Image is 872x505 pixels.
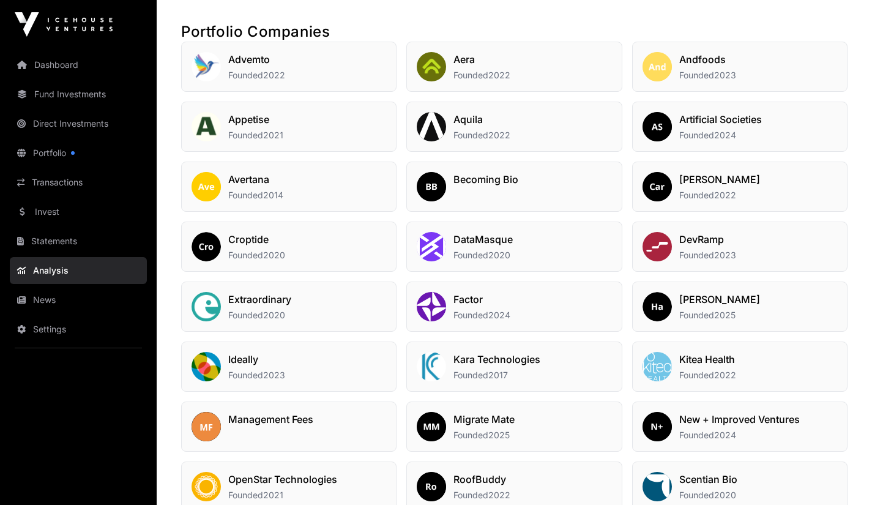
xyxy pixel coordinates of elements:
img: Aquila [417,112,446,141]
a: News [10,286,147,313]
img: Icehouse Ventures Logo [15,12,113,37]
a: IdeallyIdeallyFounded2023 [181,342,397,392]
span: Founded [679,310,714,320]
h2: [PERSON_NAME] [679,292,760,307]
a: DataMasqueDataMasqueFounded2020 [406,222,622,272]
h2: Migrate Mate [453,412,515,427]
a: Caruso[PERSON_NAME]Founded2022 [632,162,848,212]
h2: DevRamp [679,232,736,247]
span: Founded [679,370,714,380]
span: Founded [228,70,263,80]
a: FactorFactorFounded2024 [406,282,622,332]
h2: Scentian Bio [679,472,737,487]
a: Invest [10,198,147,225]
span: Founded [679,70,714,80]
span: 2024 [488,310,510,320]
h2: Becoming Bio [453,172,518,187]
h2: Andfoods [679,52,736,67]
img: RoofBuddy [417,472,446,501]
img: Scentian Bio [643,472,672,501]
span: Founded [228,250,263,260]
span: Founded [453,310,488,320]
span: Founded [679,130,714,140]
h2: [PERSON_NAME] [679,172,760,187]
a: Migrate MateMigrate MateFounded2025 [406,402,622,452]
span: 2022 [488,130,510,140]
span: Founded [453,430,488,440]
span: Founded [228,490,263,500]
h2: OpenStar Technologies [228,472,337,487]
span: 2020 [263,310,285,320]
a: AdvemtoAdvemtoFounded2022 [181,42,397,92]
a: Transactions [10,169,147,196]
img: DevRamp [643,232,672,261]
span: Founded [453,490,488,500]
span: Founded [453,70,488,80]
span: Founded [228,190,263,200]
a: AquilaAquilaFounded2022 [406,102,622,152]
span: 2022 [488,490,510,500]
img: Appetise [192,112,221,141]
h2: Portfolio Companies [181,22,848,42]
img: Croptide [192,232,221,261]
a: AeraAeraFounded2022 [406,42,622,92]
span: Founded [679,430,714,440]
h2: RoofBuddy [453,472,510,487]
span: 2020 [714,490,736,500]
h2: Factor [453,292,510,307]
img: OpenStar Technologies [192,472,221,501]
span: 2023 [714,250,736,260]
span: 2021 [263,130,283,140]
span: 2017 [488,370,508,380]
img: Advemto [192,52,221,81]
img: Becoming Bio [417,172,446,201]
img: Artificial Societies [643,112,672,141]
span: Founded [453,130,488,140]
span: Founded [679,190,714,200]
img: Extraordinary [192,292,221,321]
a: ExtraordinaryExtraordinaryFounded2020 [181,282,397,332]
a: Analysis [10,257,147,284]
img: New + Improved Ventures [643,412,672,441]
a: Statements [10,228,147,255]
img: Aera [417,52,446,81]
span: Founded [453,370,488,380]
span: 2025 [714,310,736,320]
span: Founded [228,130,263,140]
h2: Croptide [228,232,285,247]
a: New + Improved VenturesNew + Improved VenturesFounded2024 [632,402,848,452]
h2: Appetise [228,112,283,127]
h2: Extraordinary [228,292,291,307]
img: Management Fees [192,412,221,441]
a: Artificial SocietiesArtificial SocietiesFounded2024 [632,102,848,152]
h2: DataMasque [453,232,513,247]
img: DataMasque [417,232,446,261]
a: Dashboard [10,51,147,78]
h2: Artificial Societies [679,112,762,127]
a: AppetiseAppetiseFounded2021 [181,102,397,152]
h2: Kitea Health [679,352,736,367]
span: 2023 [263,370,285,380]
h2: Advemto [228,52,285,67]
span: 2025 [488,430,510,440]
a: AndfoodsAndfoodsFounded2023 [632,42,848,92]
span: 2014 [263,190,283,200]
a: Harth[PERSON_NAME]Founded2025 [632,282,848,332]
img: Avertana [192,172,221,201]
span: 2022 [263,70,285,80]
span: Founded [453,250,488,260]
img: Harth [643,292,672,321]
h2: Management Fees [228,412,313,427]
a: AvertanaAvertanaFounded2014 [181,162,397,212]
h2: Aquila [453,112,510,127]
span: Founded [679,250,714,260]
a: Kitea HealthKitea HealthFounded2022 [632,342,848,392]
a: Direct Investments [10,110,147,137]
h2: Avertana [228,172,283,187]
h2: New + Improved Ventures [679,412,800,427]
img: Kitea Health [643,352,672,381]
a: Fund Investments [10,81,147,108]
a: DevRampDevRampFounded2023 [632,222,848,272]
span: Founded [679,490,714,500]
h2: Kara Technologies [453,352,540,367]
